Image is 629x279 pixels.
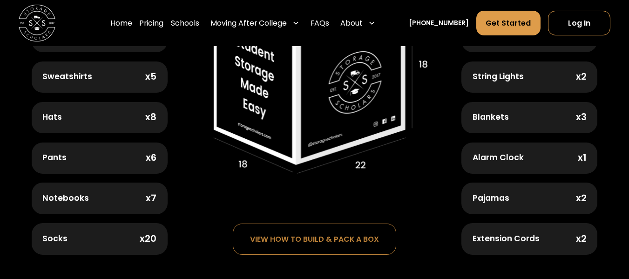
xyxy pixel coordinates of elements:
[42,154,67,162] div: Pants
[145,113,156,122] div: x8
[42,235,68,243] div: Socks
[576,72,587,82] div: x2
[139,10,163,36] a: Pricing
[145,72,156,82] div: x5
[110,10,132,36] a: Home
[578,153,587,163] div: x1
[210,18,287,29] div: Moving After College
[409,18,469,28] a: [PHONE_NUMBER]
[311,10,329,36] a: FAQs
[576,194,587,203] div: x2
[207,10,303,36] div: Moving After College
[476,11,541,35] a: Get Started
[576,234,587,244] div: x2
[473,235,540,243] div: Extension Cords
[340,18,363,29] div: About
[19,5,55,41] img: Storage Scholars main logo
[140,234,156,244] div: x20
[146,153,156,163] div: x6
[42,194,89,202] div: Notebooks
[473,73,524,81] div: String Lights
[233,224,396,255] a: view how to build & pack a box
[473,154,524,162] div: Alarm Clock
[42,113,62,121] div: Hats
[171,10,199,36] a: Schools
[473,194,509,202] div: Pajamas
[473,113,509,121] div: Blankets
[576,113,587,122] div: x3
[19,5,55,41] a: home
[337,10,379,36] div: About
[548,11,610,35] a: Log In
[250,235,379,243] div: view how to build & pack a box
[146,194,156,203] div: x7
[42,73,92,81] div: Sweatshirts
